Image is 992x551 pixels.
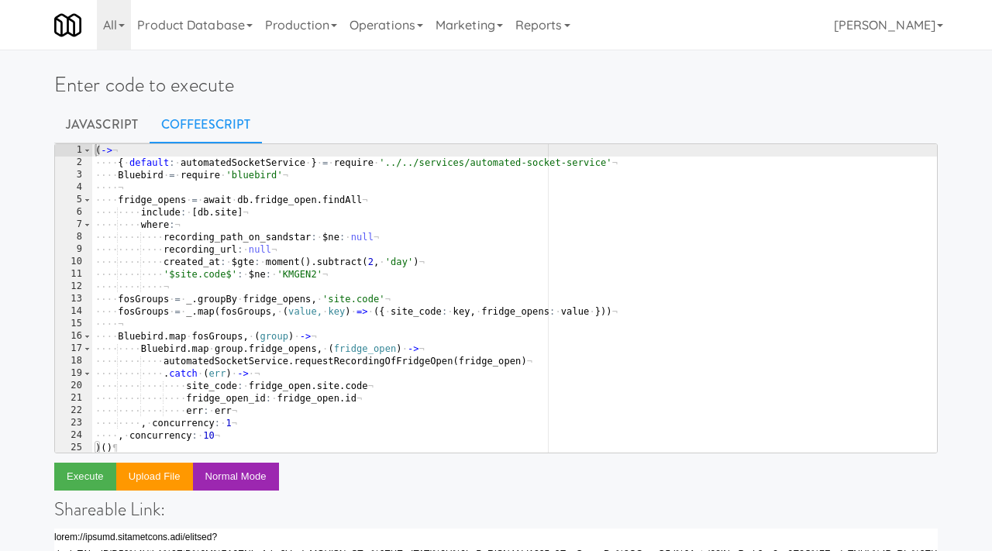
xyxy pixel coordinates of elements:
div: 8 [55,231,92,243]
h4: Shareable Link: [54,499,938,519]
button: Normal Mode [193,463,279,491]
div: 16 [55,330,92,343]
div: 1 [55,144,92,157]
div: 9 [55,243,92,256]
div: 6 [55,206,92,219]
div: 14 [55,305,92,318]
div: 19 [55,367,92,380]
div: 21 [55,392,92,405]
div: 15 [55,318,92,330]
div: 25 [55,442,92,454]
div: 20 [55,380,92,392]
div: 12 [55,281,92,293]
div: 11 [55,268,92,281]
div: 23 [55,417,92,429]
div: 10 [55,256,92,268]
button: Execute [54,463,116,491]
div: 24 [55,429,92,442]
div: 18 [55,355,92,367]
div: 22 [55,405,92,417]
div: 2 [55,157,92,169]
a: CoffeeScript [150,105,262,144]
div: 17 [55,343,92,355]
div: 7 [55,219,92,231]
a: Javascript [54,105,150,144]
div: 3 [55,169,92,181]
div: 13 [55,293,92,305]
button: Upload file [116,463,193,491]
div: 4 [55,181,92,194]
h1: Enter code to execute [54,74,938,96]
div: 5 [55,194,92,206]
img: Micromart [54,12,81,39]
